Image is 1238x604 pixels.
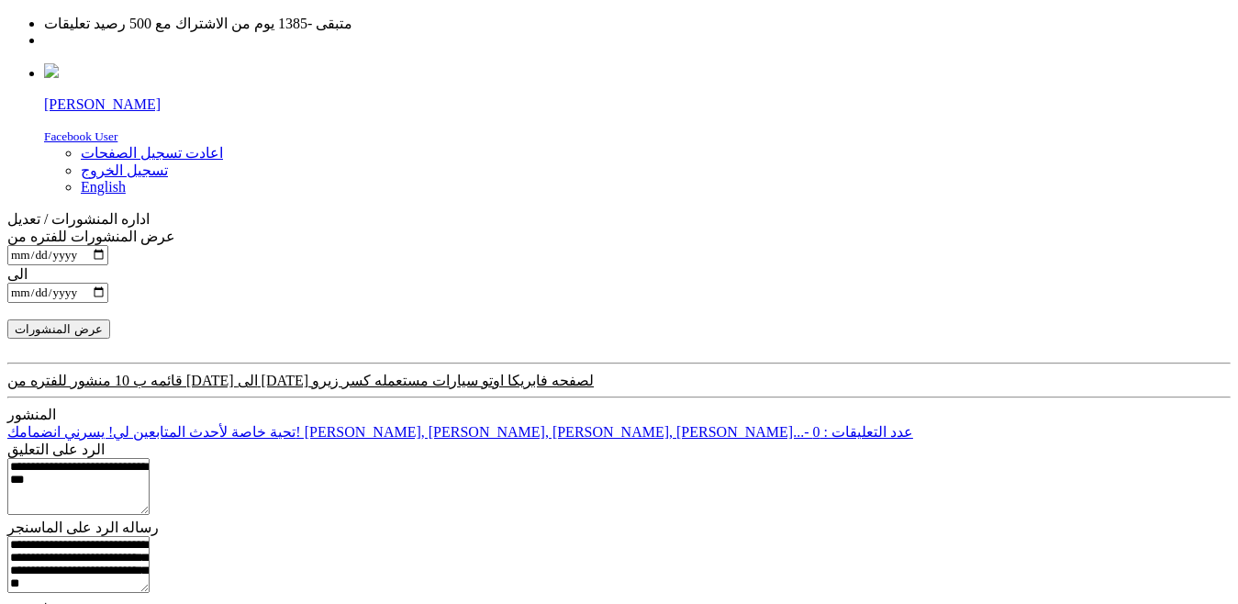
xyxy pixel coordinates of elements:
[7,520,159,535] label: رساله الرد على الماسنجر
[7,407,56,422] label: المنشور
[44,65,1231,143] a: [PERSON_NAME] Facebook User
[7,266,28,282] label: الى
[44,63,59,78] img: saved_resource
[7,210,1231,228] header: اداره المنشورات / تعديل
[44,129,117,143] small: Facebook User
[7,319,110,339] button: عرض المنشورات
[81,162,168,178] a: تسجيل الخروج
[81,179,126,195] a: English
[7,424,913,440] a: تحية خاصة لأحدث المتابعين لي! يسرني انضمامك! [PERSON_NAME], [PERSON_NAME], [PERSON_NAME], [PERSON...
[44,15,1231,32] li: متبقى -1385 يوم من الاشتراك مع 500 رصيد تعليقات
[81,145,223,161] a: اعادت تسجيل الصفحات
[7,229,175,244] label: عرض المنشورات للفتره من
[7,442,105,457] label: الرد على التعليق
[7,373,594,388] u: قائمه ب 10 منشور للفتره من [DATE] الى [DATE] لصفحه فابريكا اوتو سيارات مستعمله كسر زيرو
[44,96,1231,113] p: [PERSON_NAME]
